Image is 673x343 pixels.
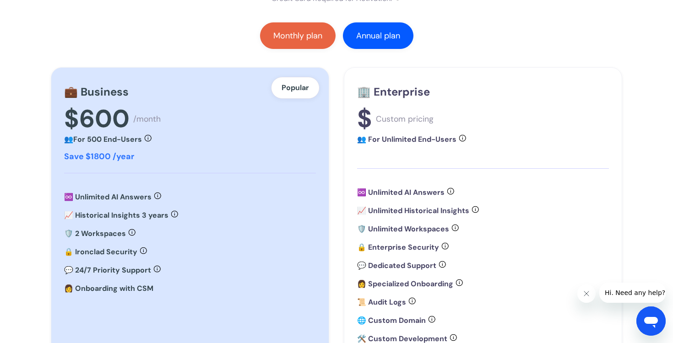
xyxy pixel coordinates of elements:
strong: ♾️ Unlimited AI Answers [64,192,152,202]
strong: 📈 Unlimited Historical Insights [357,206,469,215]
strong: 🌐 Custom Domain [357,316,426,325]
strong: 🛡️ 2 Workspaces [64,229,126,238]
strong: 🛡️ Unlimited Workspaces [357,224,449,234]
strong: For 500 End-Users [73,134,142,144]
strong: 🏢 Enterprise [357,85,430,99]
div: Annual plan [356,31,400,40]
strong: 👩 Onboarding with CSM [64,284,153,293]
iframe: Close message [577,284,596,303]
div: Monthly plan [273,31,322,40]
div: /month [133,114,161,124]
strong: 🔒 Ironclad Security [64,247,137,257]
iframe: Button to launch messaging window [636,306,666,336]
div: Popular [271,77,320,99]
strong: ♾️ Unlimited AI Answers [357,188,445,197]
strong: 💬 Dedicated Support [357,261,436,270]
div: $600 [64,104,130,134]
strong: 📈 Historical Insights 3 years [64,210,168,220]
strong: 👥 For Unlimited End-Users [357,134,456,144]
strong: Save $1800 /year [64,151,134,162]
strong: 💬 24/7 Priority Support [64,265,151,275]
div: $ [357,104,372,134]
div: Custom pricing [376,114,434,124]
iframe: Message from company [599,283,666,303]
strong: 🔒 Enterprise Security [357,242,439,252]
strong: 📜 Audit Logs [357,297,406,307]
strong: 👥 [64,134,73,144]
strong: 👩 Specialized Onboarding [357,279,453,289]
strong: 💼 Business [64,85,129,99]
